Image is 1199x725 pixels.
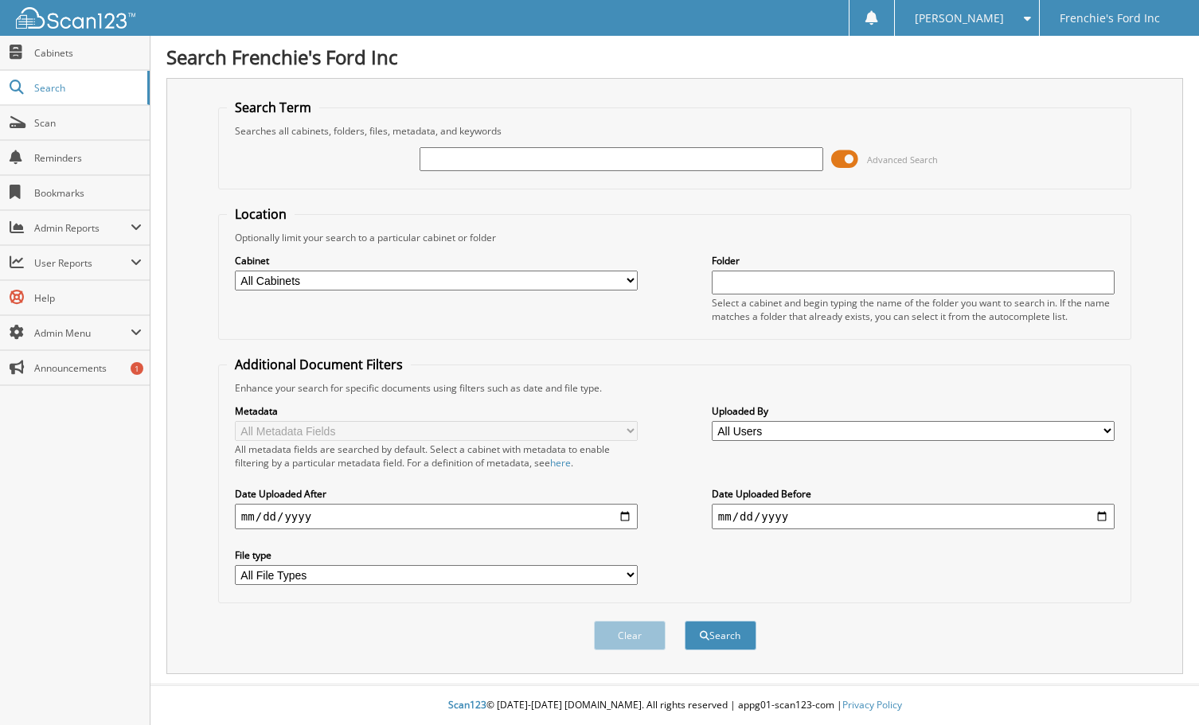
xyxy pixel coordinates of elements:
[34,81,139,95] span: Search
[235,442,638,470] div: All metadata fields are searched by default. Select a cabinet with metadata to enable filtering b...
[34,221,131,235] span: Admin Reports
[235,487,638,501] label: Date Uploaded After
[235,504,638,529] input: start
[842,698,902,711] a: Privacy Policy
[1060,14,1160,23] span: Frenchie's Ford Inc
[227,205,295,223] legend: Location
[685,621,756,650] button: Search
[712,487,1115,501] label: Date Uploaded Before
[448,698,486,711] span: Scan123
[235,254,638,267] label: Cabinet
[166,44,1183,70] h1: Search Frenchie's Ford Inc
[34,361,142,375] span: Announcements
[712,254,1115,267] label: Folder
[34,326,131,340] span: Admin Menu
[131,362,143,375] div: 1
[867,154,938,166] span: Advanced Search
[227,124,1123,138] div: Searches all cabinets, folders, files, metadata, and keywords
[34,46,142,60] span: Cabinets
[34,186,142,200] span: Bookmarks
[235,548,638,562] label: File type
[34,151,142,165] span: Reminders
[227,231,1123,244] div: Optionally limit your search to a particular cabinet or folder
[150,686,1199,725] div: © [DATE]-[DATE] [DOMAIN_NAME]. All rights reserved | appg01-scan123-com |
[227,356,411,373] legend: Additional Document Filters
[235,404,638,418] label: Metadata
[915,14,1004,23] span: [PERSON_NAME]
[16,7,135,29] img: scan123-logo-white.svg
[594,621,666,650] button: Clear
[34,116,142,130] span: Scan
[227,99,319,116] legend: Search Term
[712,296,1115,323] div: Select a cabinet and begin typing the name of the folder you want to search in. If the name match...
[712,404,1115,418] label: Uploaded By
[1119,649,1199,725] iframe: Chat Widget
[34,291,142,305] span: Help
[712,504,1115,529] input: end
[550,456,571,470] a: here
[227,381,1123,395] div: Enhance your search for specific documents using filters such as date and file type.
[34,256,131,270] span: User Reports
